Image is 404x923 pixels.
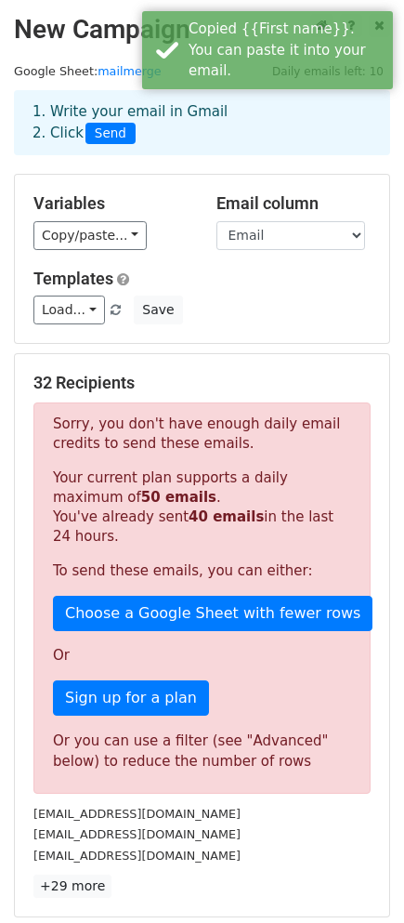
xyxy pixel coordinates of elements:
small: [EMAIL_ADDRESS][DOMAIN_NAME] [33,827,241,841]
a: +29 more [33,875,111,898]
div: Copied {{First name}}. You can paste it into your email. [189,19,385,82]
small: [EMAIL_ADDRESS][DOMAIN_NAME] [33,807,241,821]
h5: Email column [216,193,371,214]
div: 1. Write your email in Gmail 2. Click [19,101,385,144]
button: Save [134,296,182,324]
strong: 50 emails [141,489,216,506]
p: To send these emails, you can either: [53,561,351,581]
small: [EMAIL_ADDRESS][DOMAIN_NAME] [33,849,241,863]
a: Choose a Google Sheet with fewer rows [53,596,372,631]
iframe: Chat Widget [311,834,404,923]
a: Copy/paste... [33,221,147,250]
a: Sign up for a plan [53,680,209,716]
p: Sorry, you don't have enough daily email credits to send these emails. [53,415,351,454]
h5: Variables [33,193,189,214]
a: mailmerge [98,64,162,78]
p: Your current plan supports a daily maximum of . You've already sent in the last 24 hours. [53,468,351,547]
small: Google Sheet: [14,64,162,78]
span: Send [85,123,136,145]
p: Or [53,646,351,666]
a: Templates [33,269,113,288]
a: Load... [33,296,105,324]
div: Or you can use a filter (see "Advanced" below) to reduce the number of rows [53,731,351,772]
h2: New Campaign [14,14,390,46]
h5: 32 Recipients [33,373,371,393]
strong: 40 emails [189,508,264,525]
